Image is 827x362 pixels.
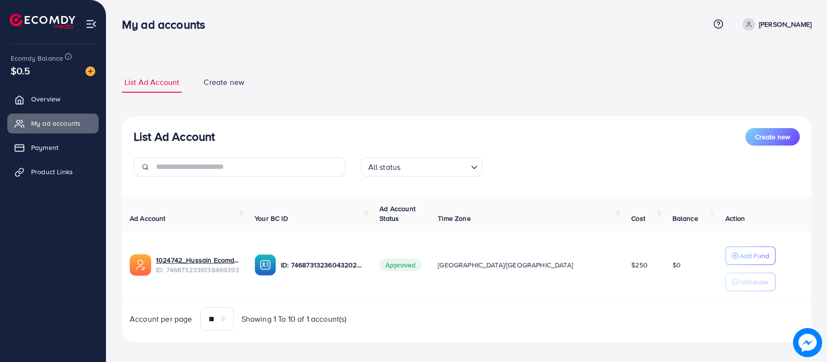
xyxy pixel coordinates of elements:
[255,214,288,223] span: Your BC ID
[10,14,75,29] img: logo
[204,77,244,88] span: Create new
[725,214,745,223] span: Action
[7,138,99,157] a: Payment
[379,204,415,223] span: Ad Account Status
[11,64,31,78] span: $0.5
[794,329,821,356] img: image
[130,214,166,223] span: Ad Account
[86,18,97,30] img: menu
[31,94,60,104] span: Overview
[739,18,811,31] a: [PERSON_NAME]
[755,132,790,142] span: Create new
[745,128,800,146] button: Create new
[759,18,811,30] p: [PERSON_NAME]
[122,17,213,32] h3: My ad accounts
[7,89,99,109] a: Overview
[366,160,403,174] span: All status
[255,254,276,276] img: ic-ba-acc.ded83a64.svg
[631,260,648,270] span: $250
[725,247,775,265] button: Add Fund
[130,254,151,276] img: ic-ads-acc.e4c84228.svg
[725,273,775,291] button: Withdraw
[134,130,215,144] h3: List Ad Account
[156,255,239,265] a: 1024742_Hussain Ecomdy_1738949762452
[156,255,239,275] div: <span class='underline'>1024742_Hussain Ecomdy_1738949762452</span></br>7468732336138469393
[7,162,99,181] a: Product Links
[672,260,681,270] span: $0
[740,276,768,288] p: Withdraw
[379,259,421,271] span: Approved
[7,114,99,133] a: My ad accounts
[130,313,192,325] span: Account per page
[438,214,470,223] span: Time Zone
[361,157,482,177] div: Search for option
[31,118,81,128] span: My ad accounts
[11,53,63,63] span: Ecomdy Balance
[124,77,179,88] span: List Ad Account
[156,265,239,275] span: ID: 7468732336138469393
[31,167,73,177] span: Product Links
[31,143,58,152] span: Payment
[672,214,698,223] span: Balance
[241,313,347,325] span: Showing 1 To 10 of 1 account(s)
[86,66,95,76] img: image
[403,158,466,174] input: Search for option
[631,214,645,223] span: Cost
[740,250,769,262] p: Add Fund
[281,259,364,271] p: ID: 7468731323604320273
[438,260,573,270] span: [GEOGRAPHIC_DATA]/[GEOGRAPHIC_DATA]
